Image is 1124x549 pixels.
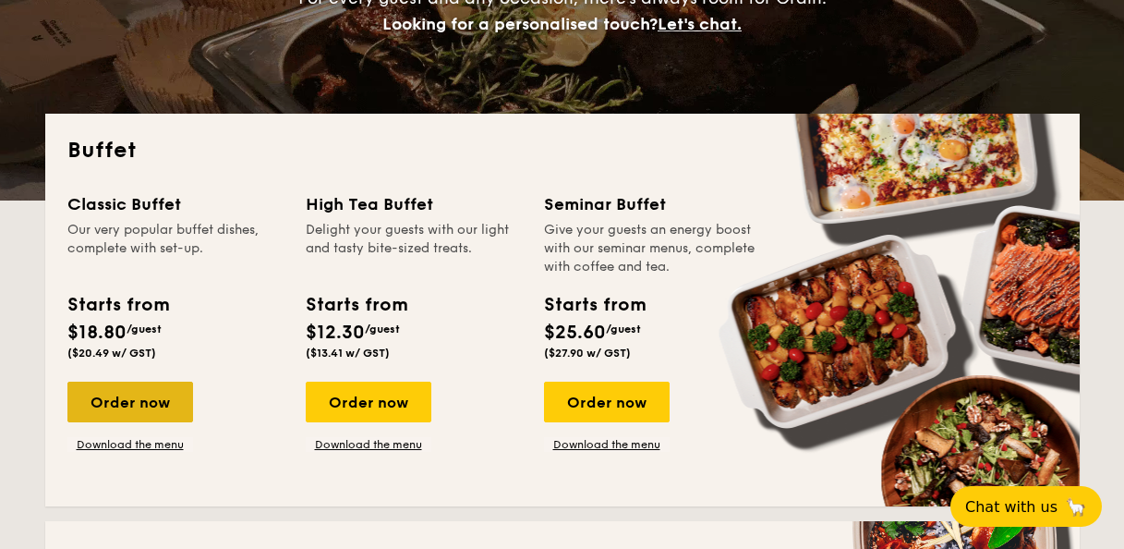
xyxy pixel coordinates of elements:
[67,191,284,217] div: Classic Buffet
[544,191,760,217] div: Seminar Buffet
[306,191,522,217] div: High Tea Buffet
[67,437,193,452] a: Download the menu
[365,323,400,335] span: /guest
[950,486,1102,527] button: Chat with us🦙
[306,221,522,276] div: Delight your guests with our light and tasty bite-sized treats.
[306,322,365,344] span: $12.30
[1065,496,1087,518] span: 🦙
[67,322,127,344] span: $18.80
[544,291,645,319] div: Starts from
[606,323,641,335] span: /guest
[67,221,284,276] div: Our very popular buffet dishes, complete with set-up.
[382,14,658,34] span: Looking for a personalised touch?
[544,221,760,276] div: Give your guests an energy boost with our seminar menus, complete with coffee and tea.
[544,322,606,344] span: $25.60
[67,347,156,360] span: ($20.49 w/ GST)
[306,437,431,452] a: Download the menu
[127,323,162,335] span: /guest
[306,347,390,360] span: ($13.41 w/ GST)
[658,14,742,34] span: Let's chat.
[544,347,631,360] span: ($27.90 w/ GST)
[67,136,1058,165] h2: Buffet
[544,382,670,422] div: Order now
[67,382,193,422] div: Order now
[544,437,670,452] a: Download the menu
[306,291,406,319] div: Starts from
[67,291,168,319] div: Starts from
[306,382,431,422] div: Order now
[965,498,1058,516] span: Chat with us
